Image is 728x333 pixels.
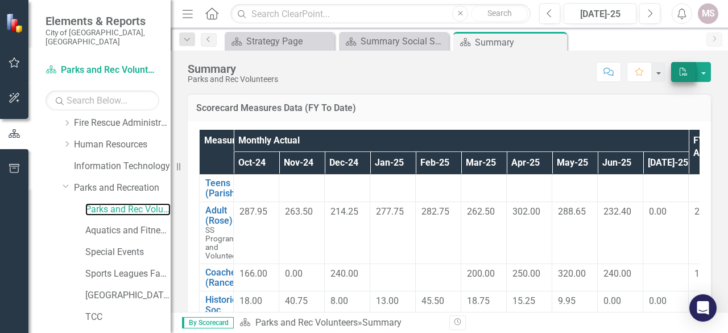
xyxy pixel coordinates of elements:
a: Aquatics and Fitness Center [85,224,171,237]
span: 40.75 [285,295,308,306]
div: Summary Social Services - Program Description (7040) [361,34,446,48]
span: 15.25 [512,295,535,306]
div: [DATE]-25 [568,7,632,21]
span: 287.95 [239,206,267,217]
a: TCC [85,311,171,324]
span: 9.95 [558,295,576,306]
a: Summary Social Services - Program Description (7040) [342,34,446,48]
span: 232.40 [603,206,631,217]
span: 282.75 [421,206,449,217]
small: City of [GEOGRAPHIC_DATA], [GEOGRAPHIC_DATA] [45,28,159,47]
span: 200.00 [467,268,495,279]
div: Summary [362,317,402,328]
span: 302.00 [512,206,540,217]
span: 166.00 [239,268,267,279]
div: Open Intercom Messenger [689,294,717,322]
span: 0.00 [649,295,667,306]
a: Information Technology [74,160,171,173]
a: Sports Leagues Facilities Fields [85,268,171,281]
span: 277.75 [376,206,404,217]
a: Teens (Parish) [205,178,238,198]
a: Adult (Rose) [205,205,243,225]
span: 240.00 [603,268,631,279]
span: Search [487,9,512,18]
span: 18.00 [239,295,262,306]
img: ClearPoint Strategy [6,13,26,32]
a: Coaches (Rance) [205,268,241,287]
div: Summary [475,35,564,50]
span: 13.00 [376,295,399,306]
div: Summary [188,63,278,75]
button: [DATE]-25 [564,3,636,24]
span: 262.50 [467,206,495,217]
div: » [239,316,441,330]
a: Historical Soc (Rose) [205,295,244,325]
button: Search [471,6,528,22]
span: Elements & Reports [45,14,159,28]
span: 8.00 [330,295,348,306]
span: SS Programs and Volunteers [205,225,243,260]
a: Strategy Page [227,34,332,48]
a: Fire Rescue Administration [74,117,171,130]
div: Strategy Page [246,34,332,48]
input: Search Below... [45,91,159,110]
span: 18.75 [467,295,490,306]
span: 320.00 [558,268,586,279]
div: Parks and Rec Volunteers [188,75,278,84]
a: Parks and Rec Volunteers [255,317,358,328]
a: Parks and Recreation [74,182,171,195]
a: Parks and Rec Volunteers [45,64,159,77]
span: By Scorecard [182,317,234,328]
h3: Scorecard Measures Data (FY To Date) [196,103,702,113]
span: 240.00 [330,268,358,279]
span: 214.25 [330,206,358,217]
span: 0.00 [603,295,621,306]
a: Parks and Rec Volunteers [85,203,171,216]
input: Search ClearPoint... [230,4,531,24]
span: 45.50 [421,295,444,306]
span: 263.50 [285,206,313,217]
button: MS [698,3,718,24]
a: Special Events [85,246,171,259]
span: 288.65 [558,206,586,217]
span: 0.00 [649,206,667,217]
span: 0.00 [285,268,303,279]
a: Human Resources [74,138,171,151]
a: [GEOGRAPHIC_DATA] [85,289,171,302]
span: 250.00 [512,268,540,279]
